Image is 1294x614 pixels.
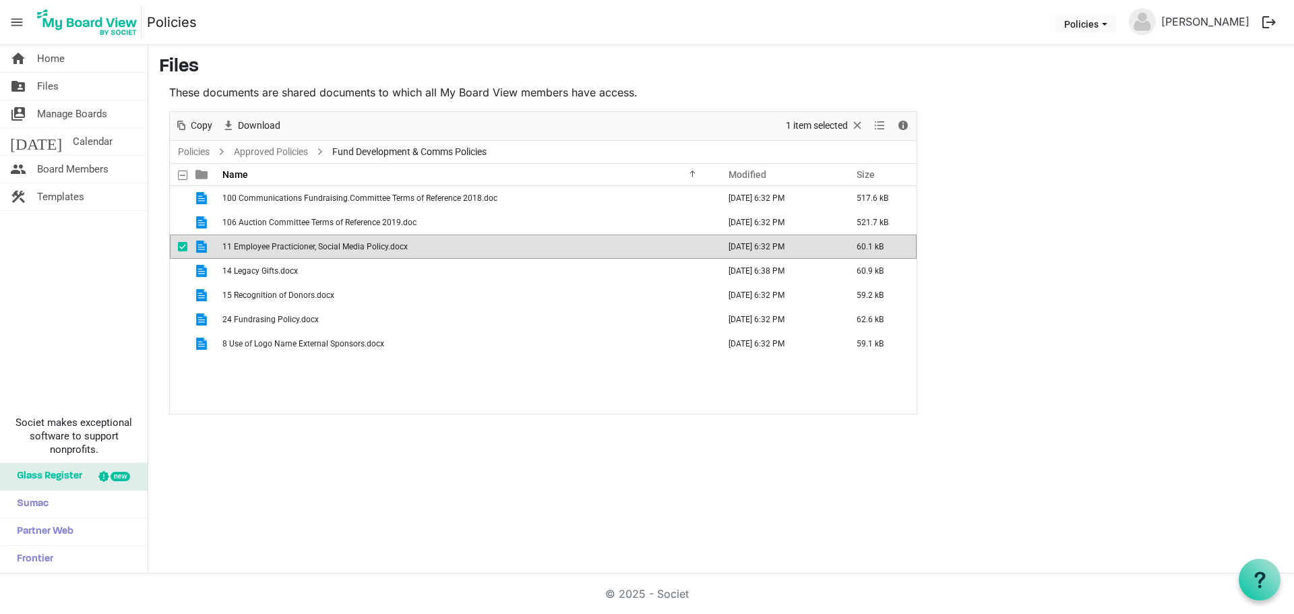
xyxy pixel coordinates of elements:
[729,169,766,180] span: Modified
[784,117,867,134] button: Selection
[187,259,218,283] td: is template cell column header type
[73,128,113,155] span: Calendar
[1255,8,1283,36] button: logout
[714,332,842,356] td: March 13, 2023 6:32 PM column header Modified
[37,73,59,100] span: Files
[217,112,285,140] div: Download
[189,117,214,134] span: Copy
[857,169,875,180] span: Size
[10,546,53,573] span: Frontier
[784,117,849,134] span: 1 item selected
[10,128,62,155] span: [DATE]
[6,416,142,456] span: Societ makes exceptional software to support nonprofits.
[10,45,26,72] span: home
[222,339,384,348] span: 8 Use of Logo Name External Sponsors.docx
[170,186,187,210] td: checkbox
[222,169,248,180] span: Name
[170,112,217,140] div: Copy
[173,117,215,134] button: Copy
[187,283,218,307] td: is template cell column header type
[218,186,714,210] td: 100 Communications Fundraising.Committee Terms of Reference 2018.doc is template cell column head...
[330,144,489,160] span: Fund Development & Comms Policies
[33,5,142,39] img: My Board View Logo
[147,9,197,36] a: Policies
[37,100,107,127] span: Manage Boards
[10,100,26,127] span: switch_account
[37,183,84,210] span: Templates
[159,56,1283,79] h3: Files
[170,259,187,283] td: checkbox
[842,307,917,332] td: 62.6 kB is template cell column header Size
[170,307,187,332] td: checkbox
[187,307,218,332] td: is template cell column header type
[1055,14,1116,33] button: Policies dropdownbutton
[894,117,913,134] button: Details
[842,235,917,259] td: 60.1 kB is template cell column header Size
[33,5,147,39] a: My Board View Logo
[1156,8,1255,35] a: [PERSON_NAME]
[222,193,497,203] span: 100 Communications Fundraising.Committee Terms of Reference 2018.doc
[37,156,109,183] span: Board Members
[218,307,714,332] td: 24 Fundrasing Policy.docx is template cell column header Name
[218,332,714,356] td: 8 Use of Logo Name External Sponsors.docx is template cell column header Name
[222,218,417,227] span: 106 Auction Committee Terms of Reference 2019.doc
[222,290,334,300] span: 15 Recognition of Donors.docx
[714,259,842,283] td: March 13, 2023 6:38 PM column header Modified
[220,117,283,134] button: Download
[187,332,218,356] td: is template cell column header type
[10,183,26,210] span: construction
[781,112,869,140] div: Clear selection
[111,472,130,481] div: new
[869,112,892,140] div: View
[187,235,218,259] td: is template cell column header type
[10,491,49,518] span: Sumac
[231,144,311,160] a: Approved Policies
[222,242,408,251] span: 11 Employee Practicioner, Social Media Policy.docx
[714,210,842,235] td: March 13, 2023 6:32 PM column header Modified
[1129,8,1156,35] img: no-profile-picture.svg
[842,283,917,307] td: 59.2 kB is template cell column header Size
[871,117,888,134] button: View dropdownbutton
[892,112,915,140] div: Details
[714,186,842,210] td: March 13, 2023 6:32 PM column header Modified
[37,45,65,72] span: Home
[222,315,319,324] span: 24 Fundrasing Policy.docx
[175,144,212,160] a: Policies
[842,210,917,235] td: 521.7 kB is template cell column header Size
[842,332,917,356] td: 59.1 kB is template cell column header Size
[170,283,187,307] td: checkbox
[605,587,689,601] a: © 2025 - Societ
[714,235,842,259] td: March 13, 2023 6:32 PM column header Modified
[218,259,714,283] td: 14 Legacy Gifts.docx is template cell column header Name
[170,332,187,356] td: checkbox
[10,518,73,545] span: Partner Web
[187,186,218,210] td: is template cell column header type
[714,283,842,307] td: March 13, 2023 6:32 PM column header Modified
[714,307,842,332] td: March 13, 2023 6:32 PM column header Modified
[170,210,187,235] td: checkbox
[222,266,298,276] span: 14 Legacy Gifts.docx
[842,186,917,210] td: 517.6 kB is template cell column header Size
[842,259,917,283] td: 60.9 kB is template cell column header Size
[10,156,26,183] span: people
[218,235,714,259] td: 11 Employee Practicioner, Social Media Policy.docx is template cell column header Name
[187,210,218,235] td: is template cell column header type
[10,73,26,100] span: folder_shared
[218,283,714,307] td: 15 Recognition of Donors.docx is template cell column header Name
[169,84,917,100] p: These documents are shared documents to which all My Board View members have access.
[170,235,187,259] td: checkbox
[218,210,714,235] td: 106 Auction Committee Terms of Reference 2019.doc is template cell column header Name
[10,463,82,490] span: Glass Register
[237,117,282,134] span: Download
[4,9,30,35] span: menu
